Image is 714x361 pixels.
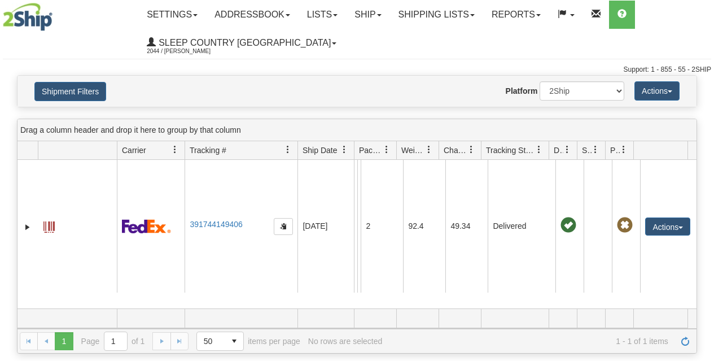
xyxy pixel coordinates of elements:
label: Platform [506,85,538,97]
span: Packages [359,145,383,156]
span: Shipment Issues [582,145,592,156]
span: Carrier [122,145,146,156]
a: Weight filter column settings [419,140,439,159]
a: Sleep Country [GEOGRAPHIC_DATA] 2044 / [PERSON_NAME] [138,29,345,57]
span: Page 1 [55,332,73,350]
div: No rows are selected [308,337,383,346]
div: grid grouping header [17,119,697,141]
a: Pickup Status filter column settings [614,140,633,159]
img: logo2044.jpg [3,3,52,31]
a: Expand [22,221,33,233]
button: Actions [645,218,690,236]
span: Tracking Status [486,145,535,156]
img: 2 - FedEx Express® [122,219,171,233]
span: Ship Date [303,145,337,156]
span: 2044 / [PERSON_NAME] [147,46,231,57]
span: Charge [444,145,467,156]
span: 1 - 1 of 1 items [390,337,668,346]
span: Page of 1 [81,332,145,351]
td: Sleep Country [GEOGRAPHIC_DATA] Shipping Department [GEOGRAPHIC_DATA] [GEOGRAPHIC_DATA] [GEOGRAPH... [354,160,357,293]
span: select [225,332,243,350]
a: Addressbook [206,1,299,29]
div: Support: 1 - 855 - 55 - 2SHIP [3,65,711,75]
td: QUEEN OJIEMUDIA QUEEN OJIEMUDIA CA NS HALIFAX B3P 0J7 [357,160,361,293]
a: Reports [483,1,549,29]
a: Settings [138,1,206,29]
a: Ship Date filter column settings [335,140,354,159]
a: Carrier filter column settings [165,140,185,159]
iframe: chat widget [688,123,713,238]
span: items per page [196,332,300,351]
a: Shipment Issues filter column settings [586,140,605,159]
td: Delivered [488,160,555,293]
a: Packages filter column settings [377,140,396,159]
span: Weight [401,145,425,156]
a: Delivery Status filter column settings [558,140,577,159]
span: Sleep Country [GEOGRAPHIC_DATA] [156,38,331,47]
span: Page sizes drop down [196,332,244,351]
span: Delivery Status [554,145,563,156]
span: Pickup Status [610,145,620,156]
span: Pickup Not Assigned [617,218,633,233]
a: Refresh [676,332,694,350]
a: 391744149406 [190,220,242,229]
td: 49.34 [445,160,488,293]
span: Tracking # [190,145,226,156]
a: Tracking # filter column settings [278,140,297,159]
td: 92.4 [403,160,445,293]
a: Charge filter column settings [462,140,481,159]
a: Lists [299,1,346,29]
span: On time [560,218,576,233]
td: 2 [361,160,403,293]
td: [DATE] [297,160,354,293]
button: Actions [634,81,680,101]
a: Label [43,216,55,234]
a: Tracking Status filter column settings [529,140,549,159]
span: 50 [204,336,218,347]
a: Ship [346,1,389,29]
button: Shipment Filters [34,82,106,101]
button: Copy to clipboard [274,218,293,235]
a: Shipping lists [390,1,483,29]
input: Page 1 [104,332,127,350]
